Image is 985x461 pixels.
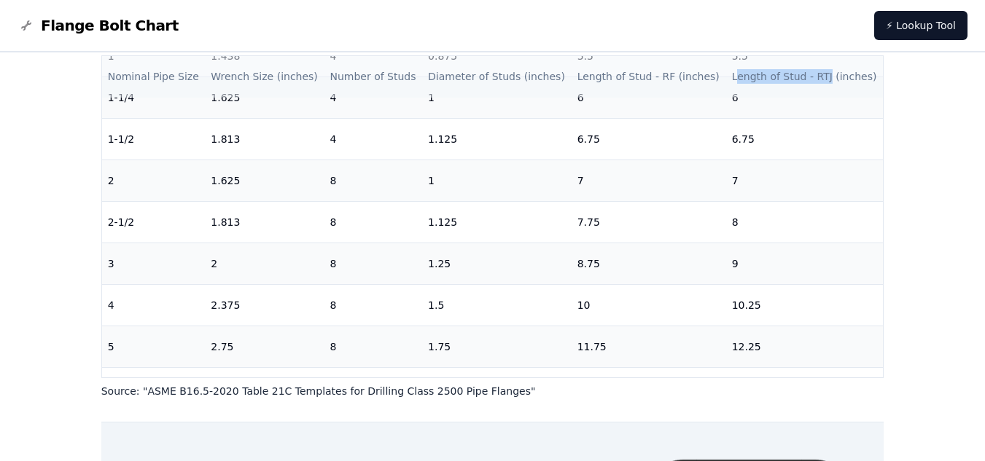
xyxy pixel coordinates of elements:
td: 8 [324,284,422,326]
td: 6 [102,367,206,409]
td: 1.813 [205,201,324,243]
img: Flange Bolt Chart Logo [17,17,35,34]
th: Length of Stud - RF (inches) [572,56,726,98]
th: Length of Stud - RTJ (inches) [726,56,884,98]
td: 2.375 [205,284,324,326]
td: 5 [102,326,206,367]
td: 7 [572,159,726,201]
a: Flange Bolt Chart LogoFlange Bolt Chart [17,15,179,36]
td: 8 [324,326,422,367]
td: 10.25 [726,284,884,326]
td: 2.75 [205,326,324,367]
td: 12.25 [726,326,884,367]
p: Source: " ASME B16.5-2020 Table 21C Templates for Drilling Class 2500 Pipe Flanges " [101,384,884,398]
td: 8 [324,243,422,284]
td: 8 [324,201,422,243]
td: 9 [726,243,884,284]
td: 8.75 [572,243,726,284]
td: 4 [324,118,422,159]
td: 1.625 [205,159,324,201]
td: 2 [422,367,572,409]
td: 3 [102,243,206,284]
td: 8 [324,159,422,201]
td: 14 [726,367,884,409]
td: 8 [726,201,884,243]
td: 1.125 [422,118,572,159]
td: 2 [205,243,324,284]
th: Diameter of Studs (inches) [422,56,572,98]
td: 10 [572,284,726,326]
span: Flange Bolt Chart [41,15,179,36]
td: 1 [422,159,572,201]
th: Wrench Size (inches) [205,56,324,98]
th: Number of Studs [324,56,422,98]
td: 1.5 [422,284,572,326]
td: 7.75 [572,201,726,243]
td: 8 [324,367,422,409]
td: 6.75 [726,118,884,159]
td: 1.125 [422,201,572,243]
td: 13.5 [572,367,726,409]
td: 1-1/2 [102,118,206,159]
td: 3.125 [205,367,324,409]
th: Nominal Pipe Size [102,56,206,98]
a: ⚡ Lookup Tool [874,11,968,40]
td: 6.75 [572,118,726,159]
td: 1.75 [422,326,572,367]
td: 7 [726,159,884,201]
td: 1.813 [205,118,324,159]
td: 2 [102,159,206,201]
td: 4 [102,284,206,326]
td: 2-1/2 [102,201,206,243]
td: 1.25 [422,243,572,284]
td: 11.75 [572,326,726,367]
